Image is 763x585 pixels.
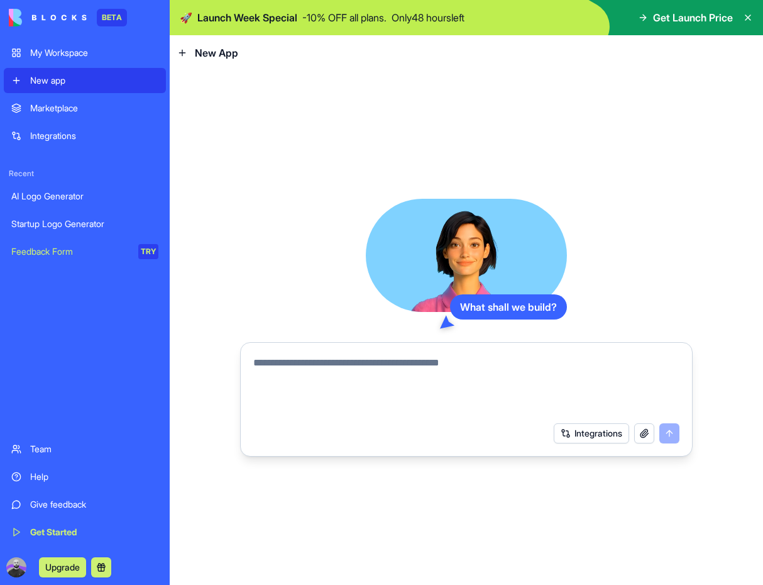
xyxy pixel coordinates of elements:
a: Feedback FormTRY [4,239,166,264]
div: Feedback Form [11,245,129,258]
div: Give feedback [30,498,158,511]
a: Marketplace [4,96,166,121]
div: BETA [97,9,127,26]
a: Get Started [4,520,166,545]
span: Get Launch Price [653,10,733,25]
div: New app [30,74,158,87]
a: Help [4,464,166,489]
a: New app [4,68,166,93]
span: Recent [4,169,166,179]
a: Team [4,437,166,462]
div: Help [30,471,158,483]
a: Upgrade [39,560,86,573]
div: TRY [138,244,158,259]
a: My Workspace [4,40,166,65]
div: AI Logo Generator [11,190,158,203]
a: Startup Logo Generator [4,211,166,237]
span: New App [195,45,238,60]
div: Integrations [30,130,158,142]
a: Give feedback [4,492,166,517]
p: - 10 % OFF all plans. [302,10,387,25]
button: Integrations [554,423,629,443]
div: My Workspace [30,47,158,59]
button: Upgrade [39,557,86,577]
span: Launch Week Special [197,10,297,25]
a: BETA [9,9,127,26]
a: Integrations [4,123,166,148]
div: Team [30,443,158,455]
a: AI Logo Generator [4,184,166,209]
img: logo [9,9,87,26]
img: ACg8ocJT3CVsWA84pAFwCENB0KIJqXOBa3qJAXYaqqELe1gDT4RCfl6P=s96-c [6,557,26,577]
div: What shall we build? [450,294,567,320]
p: Only 48 hours left [392,10,464,25]
div: Get Started [30,526,158,538]
div: Startup Logo Generator [11,218,158,230]
div: Marketplace [30,102,158,114]
span: 🚀 [180,10,192,25]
